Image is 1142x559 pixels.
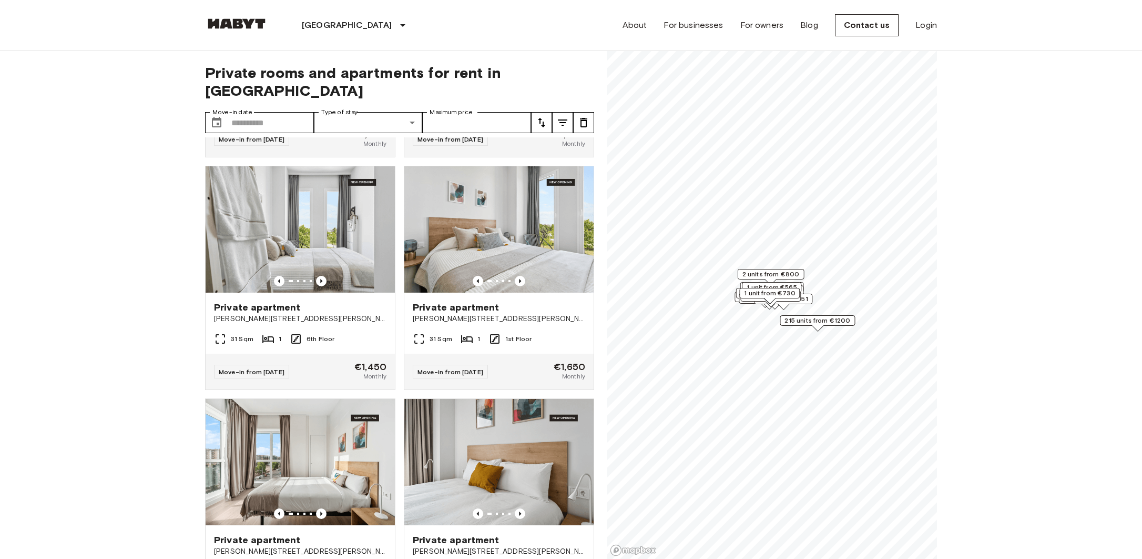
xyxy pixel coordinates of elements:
a: Mapbox logo [610,544,656,556]
a: For owners [740,19,784,32]
font: Sqm [239,335,253,343]
font: Move-in from [DATE] [219,135,284,143]
font: 31 [231,335,237,343]
font: 1 unit from €730 [744,289,795,297]
font: For owners [740,20,784,30]
div: Map marker [736,288,803,304]
button: Previous image [473,276,483,286]
font: [PERSON_NAME][STREET_ADDRESS][PERSON_NAME][PERSON_NAME] [413,314,652,323]
font: Blog [800,20,818,30]
img: Marketing picture of unit ES-15-102-505-001 [206,399,395,525]
div: Map marker [738,269,804,285]
img: Habyt [205,18,268,29]
img: Marketing picture of unit ES-15-102-721-001 [404,399,594,525]
font: Private rooms and apartments for rent in [GEOGRAPHIC_DATA] [205,64,501,99]
a: For businesses [664,19,723,32]
font: [PERSON_NAME][STREET_ADDRESS][PERSON_NAME][PERSON_NAME] [413,547,652,556]
font: Monthly [363,372,386,380]
font: 6th Floor [307,335,334,343]
font: Private apartment [413,534,499,546]
button: Choose date [206,112,227,133]
font: [GEOGRAPHIC_DATA] [302,20,392,30]
font: 1 [279,335,281,343]
div: Map marker [735,292,795,308]
font: Private apartment [214,302,301,313]
font: 31 [430,335,436,343]
img: Marketing picture of unit ES-15-102-133-001 [404,166,594,293]
div: Map marker [780,315,855,332]
font: 2 units from €800 [742,270,800,278]
font: Move-in from [DATE] [417,135,483,143]
button: Previous image [316,508,327,519]
font: For businesses [664,20,723,30]
a: Marketing picture of unit ES-15-102-133-001Previous imagePrevious imagePrivate apartment[PERSON_N... [404,166,594,390]
font: Maximum price [430,108,473,116]
font: Sqm [437,335,452,343]
font: Monthly [562,372,585,380]
a: Login [915,19,937,32]
font: 1 [477,335,480,343]
button: Previous image [274,508,284,519]
font: 215 units from €1200 [784,316,850,324]
font: About [623,20,647,30]
button: Previous image [515,276,525,286]
font: [PERSON_NAME][STREET_ADDRESS][PERSON_NAME][PERSON_NAME] [214,314,454,323]
font: Monthly [363,139,386,147]
div: Map marker [739,293,799,310]
font: Move-in from [DATE] [219,368,284,376]
button: Previous image [515,508,525,519]
button: tune [552,112,573,133]
font: Contact us [844,20,890,30]
div: Map marker [741,287,802,304]
img: Marketing picture of unit ES-15-102-615-001 [206,166,395,293]
font: 1 unit from €565 [747,283,797,291]
div: Map marker [740,282,804,298]
font: Private apartment [413,302,499,313]
button: Previous image [473,508,483,519]
font: Private apartment [214,534,301,546]
font: €1,450 [354,361,386,373]
div: Map marker [742,282,801,298]
font: Move-in from [DATE] [417,368,483,376]
button: tune [573,112,594,133]
a: Contact us [835,14,899,36]
button: Previous image [316,276,327,286]
a: About [623,19,647,32]
a: Marketing picture of unit ES-15-102-615-001Previous imagePrevious imagePrivate apartment[PERSON_N... [205,166,395,390]
button: Previous image [274,276,284,286]
font: 1st Floor [505,335,532,343]
font: €1,650 [554,361,585,373]
font: Login [915,20,937,30]
font: Type of stay [321,108,358,116]
button: tune [531,112,552,133]
font: Move-in date [212,108,252,116]
div: Map marker [739,288,800,304]
a: Blog [800,19,818,32]
font: Monthly [562,139,585,147]
font: [PERSON_NAME][STREET_ADDRESS][PERSON_NAME][PERSON_NAME] [214,547,454,556]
